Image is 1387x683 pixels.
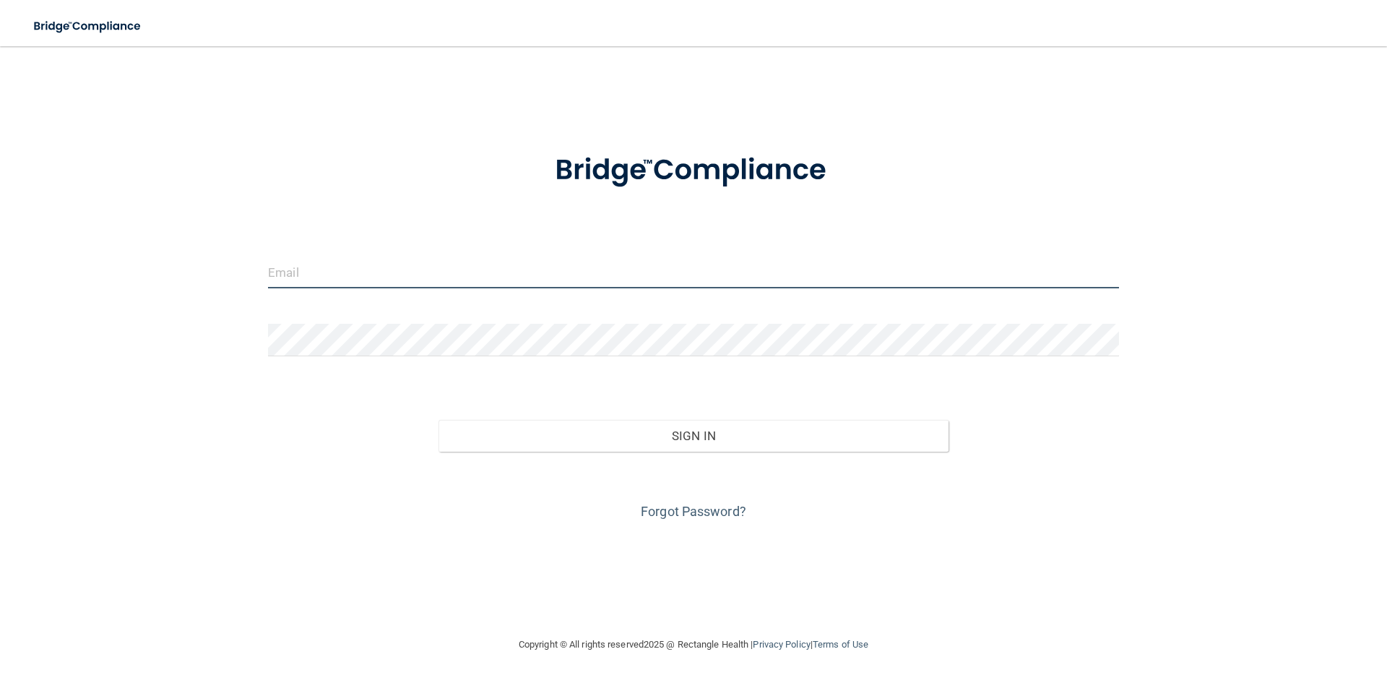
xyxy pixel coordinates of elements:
[525,133,862,208] img: bridge_compliance_login_screen.278c3ca4.svg
[268,256,1119,288] input: Email
[641,504,746,519] a: Forgot Password?
[22,12,155,41] img: bridge_compliance_login_screen.278c3ca4.svg
[430,622,957,668] div: Copyright © All rights reserved 2025 @ Rectangle Health | |
[753,639,810,650] a: Privacy Policy
[438,420,949,452] button: Sign In
[813,639,868,650] a: Terms of Use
